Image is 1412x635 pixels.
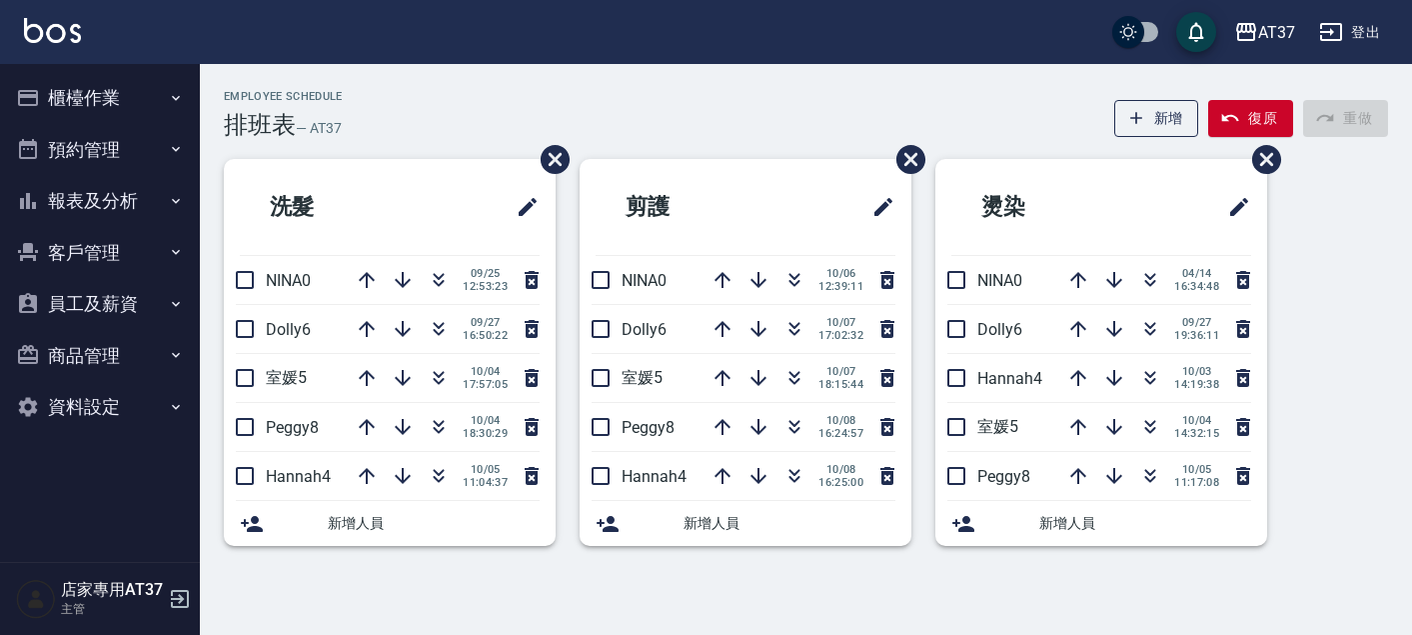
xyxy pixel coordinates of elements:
button: 預約管理 [8,124,192,176]
span: 12:53:23 [463,280,508,293]
span: 12:39:11 [818,280,863,293]
button: 員工及薪資 [8,278,192,330]
button: 客戶管理 [8,227,192,279]
span: 刪除班表 [1237,130,1284,189]
span: 修改班表的標題 [504,183,540,231]
span: 04/14 [1174,267,1219,280]
button: 商品管理 [8,330,192,382]
span: 刪除班表 [881,130,928,189]
span: 新增人員 [684,513,895,534]
span: 10/05 [463,463,508,476]
span: 16:24:57 [818,427,863,440]
span: 11:04:37 [463,476,508,489]
span: Peggy8 [622,418,675,437]
span: 10/05 [1174,463,1219,476]
span: 09/25 [463,267,508,280]
h3: 排班表 [224,111,296,139]
span: 16:34:48 [1174,280,1219,293]
span: 10/08 [818,463,863,476]
div: 新增人員 [224,501,556,546]
button: 登出 [1311,14,1388,51]
span: Dolly6 [266,320,311,339]
span: 修改班表的標題 [1215,183,1251,231]
span: 刪除班表 [526,130,573,189]
div: 新增人員 [935,501,1267,546]
span: 新增人員 [328,513,540,534]
div: AT37 [1258,20,1295,45]
span: 室媛5 [622,368,663,387]
span: 18:30:29 [463,427,508,440]
span: 10/04 [463,365,508,378]
span: Hannah4 [977,369,1042,388]
span: NINA0 [622,271,667,290]
img: Logo [24,18,81,43]
span: 14:32:15 [1174,427,1219,440]
button: 新增 [1114,100,1199,137]
button: 資料設定 [8,381,192,433]
span: 11:17:08 [1174,476,1219,489]
span: 10/07 [818,316,863,329]
span: 新增人員 [1039,513,1251,534]
span: 10/06 [818,267,863,280]
span: 17:57:05 [463,378,508,391]
div: 新增人員 [580,501,911,546]
span: 10/03 [1174,365,1219,378]
span: Dolly6 [622,320,667,339]
span: Hannah4 [266,467,331,486]
span: 10/04 [1174,414,1219,427]
h6: — AT37 [296,118,342,139]
span: Peggy8 [977,467,1030,486]
span: 14:19:38 [1174,378,1219,391]
button: 復原 [1208,100,1293,137]
span: NINA0 [266,271,311,290]
span: 室媛5 [977,417,1018,436]
button: 報表及分析 [8,175,192,227]
span: Dolly6 [977,320,1022,339]
p: 主管 [61,600,163,618]
button: save [1176,12,1216,52]
img: Person [16,579,56,619]
span: 10/08 [818,414,863,427]
h2: Employee Schedule [224,90,343,103]
span: Peggy8 [266,418,319,437]
span: 16:25:00 [818,476,863,489]
button: 櫃檯作業 [8,72,192,124]
span: 09/27 [1174,316,1219,329]
button: AT37 [1226,12,1303,53]
span: NINA0 [977,271,1022,290]
h2: 洗髮 [240,171,424,243]
span: 09/27 [463,316,508,329]
span: 18:15:44 [818,378,863,391]
h2: 燙染 [951,171,1135,243]
span: 10/04 [463,414,508,427]
span: 室媛5 [266,368,307,387]
span: 19:36:11 [1174,329,1219,342]
span: 17:02:32 [818,329,863,342]
span: 修改班表的標題 [859,183,895,231]
h5: 店家專用AT37 [61,580,163,600]
span: 16:50:22 [463,329,508,342]
h2: 剪護 [596,171,779,243]
span: Hannah4 [622,467,687,486]
span: 10/07 [818,365,863,378]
